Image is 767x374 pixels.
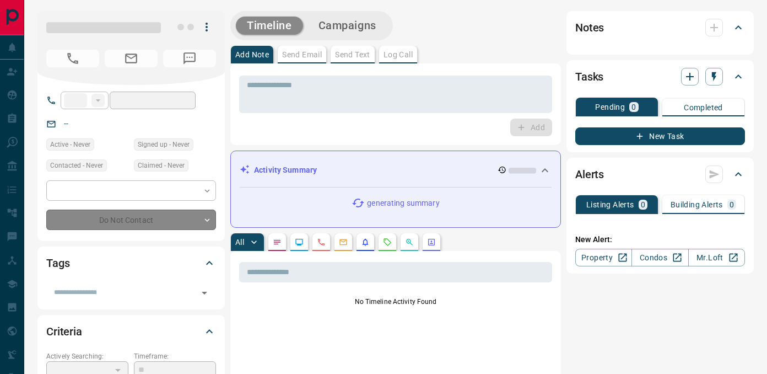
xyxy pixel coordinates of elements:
p: 0 [641,201,645,209]
p: No Timeline Activity Found [239,297,552,307]
p: Add Note [235,51,269,58]
p: New Alert: [575,234,745,245]
span: No Number [163,50,216,67]
h2: Criteria [46,323,82,340]
p: Building Alerts [671,201,723,209]
a: Condos [631,249,688,266]
div: Alerts [575,161,745,188]
svg: Notes [273,238,282,247]
span: No Number [46,50,99,67]
svg: Listing Alerts [361,238,370,247]
svg: Requests [383,238,392,247]
p: 0 [631,103,636,111]
span: No Email [105,50,158,67]
h2: Notes [575,19,604,36]
h2: Tags [46,254,69,272]
span: Signed up - Never [138,139,190,150]
p: Completed [684,104,723,111]
button: Timeline [236,17,303,35]
p: Pending [595,103,625,111]
button: Campaigns [307,17,387,35]
h2: Alerts [575,165,604,183]
p: Timeframe: [134,351,216,361]
p: Actively Searching: [46,351,128,361]
button: Open [197,285,212,301]
p: Listing Alerts [586,201,634,209]
div: Tasks [575,63,745,90]
span: Active - Never [50,139,90,150]
p: 0 [730,201,734,209]
a: -- [64,119,68,128]
span: Claimed - Never [138,160,185,171]
p: generating summary [367,197,439,209]
a: Property [575,249,632,266]
div: Criteria [46,318,216,345]
div: Do Not Contact [46,210,216,230]
svg: Emails [339,238,348,247]
p: Activity Summary [254,164,317,176]
p: All [235,238,244,246]
div: Tags [46,250,216,276]
span: Contacted - Never [50,160,103,171]
svg: Lead Browsing Activity [295,238,304,247]
h2: Tasks [575,68,603,86]
svg: Opportunities [405,238,414,247]
a: Mr.Loft [688,249,745,266]
div: Activity Summary [240,160,552,180]
svg: Calls [317,238,326,247]
svg: Agent Actions [427,238,436,247]
button: New Task [575,127,745,145]
div: Notes [575,14,745,41]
